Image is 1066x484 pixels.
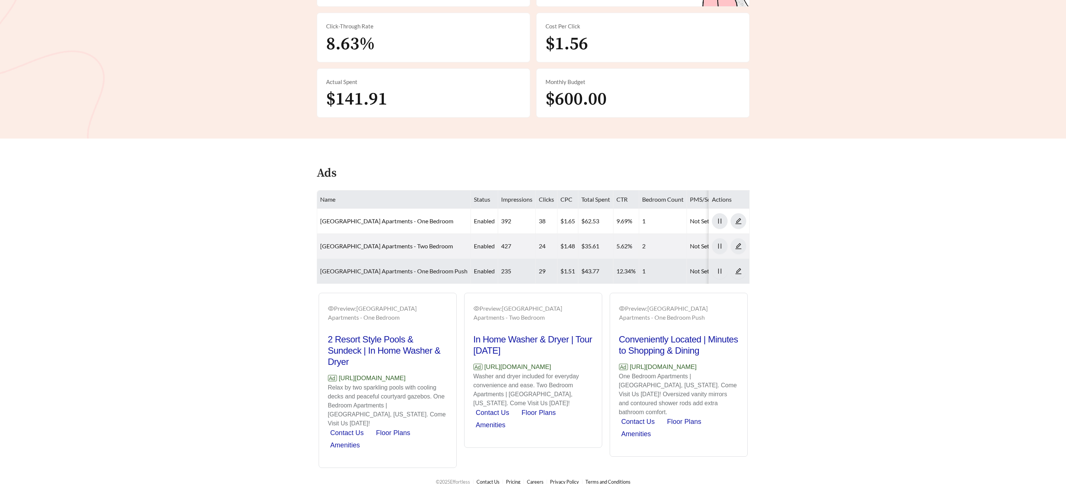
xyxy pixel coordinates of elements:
button: pause [712,213,728,229]
th: Total Spent [578,190,613,209]
th: Status [471,190,498,209]
a: Amenities [330,441,360,449]
th: Actions [709,190,750,209]
td: 392 [498,209,536,234]
span: CTR [616,196,628,203]
button: edit [731,238,746,254]
th: Impressions [498,190,536,209]
span: edit [731,218,746,224]
div: Monthly Budget [545,78,740,86]
button: edit [731,263,746,279]
div: Actual Spent [326,78,521,86]
a: Contact Us [476,409,509,416]
span: eye [473,305,479,311]
span: pause [712,268,727,274]
td: 24 [536,234,557,259]
button: edit [731,213,746,229]
div: Cost Per Click [545,22,740,31]
a: Amenities [476,421,506,429]
span: Ad [473,364,482,370]
span: CPC [560,196,572,203]
span: Ad [328,375,337,381]
span: Ad [619,364,628,370]
td: $43.77 [578,259,613,284]
span: $600.00 [545,88,607,111]
button: pause [712,238,728,254]
td: 1 [639,209,687,234]
a: Floor Plans [376,429,410,437]
p: Relax by two sparkling pools with cooling decks and peaceful courtyard gazebos. One Bedroom Apart... [328,383,447,428]
div: Preview: [GEOGRAPHIC_DATA] Apartments - One Bedroom [328,304,447,322]
a: Amenities [621,430,651,438]
a: Contact Us [621,418,655,425]
th: Bedroom Count [639,190,687,209]
span: edit [731,268,746,274]
span: 8.63% [326,33,375,55]
a: edit [731,217,746,224]
span: pause [712,243,727,249]
td: 427 [498,234,536,259]
p: One Bedroom Apartments | [GEOGRAPHIC_DATA], [US_STATE]. Come Visit Us [DATE]! Oversized vanity mi... [619,372,738,417]
th: Name [317,190,471,209]
th: PMS/Scraper Unit Price [687,190,754,209]
td: $1.65 [557,209,578,234]
td: Not Set [687,234,754,259]
td: $1.51 [557,259,578,284]
td: $35.61 [578,234,613,259]
td: 38 [536,209,557,234]
a: edit [731,267,746,274]
td: $62.53 [578,209,613,234]
a: edit [731,242,746,249]
td: 9.69% [613,209,639,234]
a: [GEOGRAPHIC_DATA] Apartments - One Bedroom [320,217,453,224]
td: 12.34% [613,259,639,284]
span: pause [712,218,727,224]
span: enabled [474,217,495,224]
h4: Ads [317,167,337,180]
p: [URL][DOMAIN_NAME] [619,362,738,372]
span: $1.56 [545,33,588,55]
span: enabled [474,242,495,249]
td: $1.48 [557,234,578,259]
a: [GEOGRAPHIC_DATA] Apartments - One Bedroom Push [320,267,468,274]
td: 29 [536,259,557,284]
td: 5.62% [613,234,639,259]
button: pause [712,263,728,279]
span: edit [731,243,746,249]
p: Washer and dryer included for everyday convenience and ease. Two Bedroom Apartments | [GEOGRAPHIC... [473,372,593,408]
span: enabled [474,267,495,274]
h2: In Home Washer & Dryer | Tour [DATE] [473,334,593,356]
td: Not Set [687,259,754,284]
a: [GEOGRAPHIC_DATA] Apartments - Two Bedroom [320,242,453,249]
h2: Conveniently Located | Minutes to Shopping & Dining [619,334,738,356]
p: [URL][DOMAIN_NAME] [473,362,593,372]
a: Contact Us [330,429,364,437]
a: Floor Plans [667,418,701,425]
td: Not Set [687,209,754,234]
p: [URL][DOMAIN_NAME] [328,373,447,383]
td: 2 [639,234,687,259]
a: Floor Plans [522,409,556,416]
div: Click-Through Rate [326,22,521,31]
th: Clicks [536,190,557,209]
div: Preview: [GEOGRAPHIC_DATA] Apartments - One Bedroom Push [619,304,738,322]
td: 235 [498,259,536,284]
span: eye [328,305,334,311]
td: 1 [639,259,687,284]
span: eye [619,305,625,311]
h2: 2 Resort Style Pools & Sundeck | In Home Washer & Dryer [328,334,447,367]
div: Preview: [GEOGRAPHIC_DATA] Apartments - Two Bedroom [473,304,593,322]
span: $141.91 [326,88,387,111]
